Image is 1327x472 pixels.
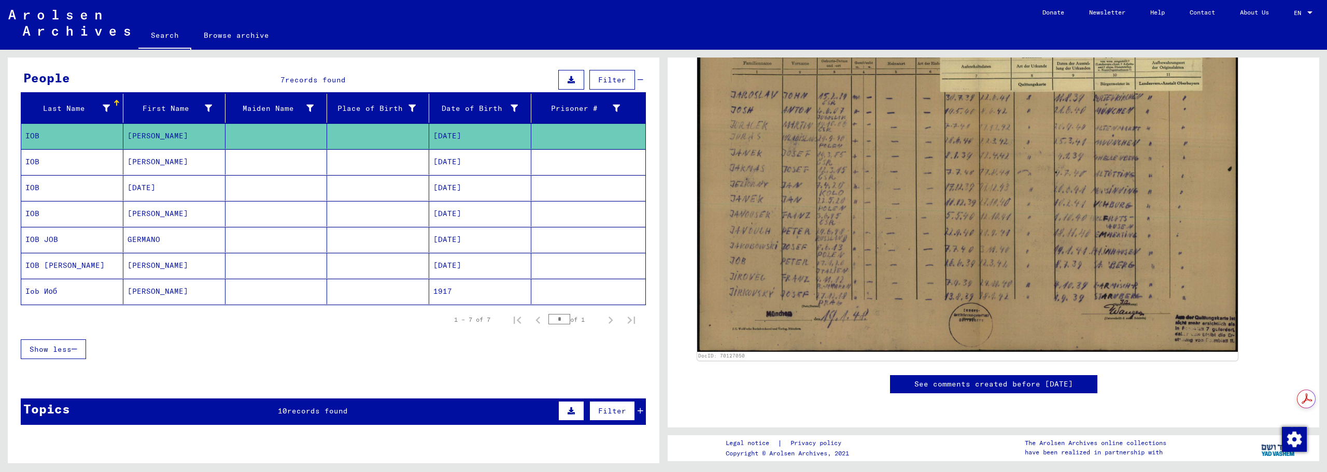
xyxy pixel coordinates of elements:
a: Browse archive [191,23,281,48]
mat-cell: IOB [21,201,123,226]
div: Topics [23,399,70,418]
img: yv_logo.png [1259,435,1298,461]
div: Date of Birth [433,103,518,114]
div: First Name [128,103,212,114]
mat-cell: [PERSON_NAME] [123,279,225,304]
div: Change consent [1281,426,1306,451]
button: Next page [600,309,621,330]
div: Last Name [25,100,123,117]
div: 1 – 7 of 7 [454,315,490,324]
div: Place of Birth [331,100,429,117]
mat-cell: [PERSON_NAME] [123,201,225,226]
div: Prisoner # [535,100,633,117]
div: | [726,438,854,449]
mat-cell: IOB [PERSON_NAME] [21,253,123,278]
mat-cell: [DATE] [429,175,531,201]
div: Date of Birth [433,100,531,117]
mat-header-cell: Last Name [21,94,123,123]
mat-header-cell: Date of Birth [429,94,531,123]
a: Legal notice [726,438,778,449]
mat-cell: IOB [21,149,123,175]
span: EN [1294,9,1305,17]
button: Last page [621,309,642,330]
p: The Arolsen Archives online collections [1025,438,1166,448]
button: Filter [589,70,635,90]
mat-cell: IOB [21,175,123,201]
mat-header-cell: Maiden Name [225,94,328,123]
button: Show less [21,339,86,359]
mat-cell: [DATE] [429,201,531,226]
mat-header-cell: First Name [123,94,225,123]
div: Prisoner # [535,103,620,114]
mat-cell: [DATE] [123,175,225,201]
p: Copyright © Arolsen Archives, 2021 [726,449,854,458]
span: 7 [280,75,285,84]
div: of 1 [548,314,600,324]
div: Maiden Name [230,103,314,114]
a: See comments created before [DATE] [914,379,1073,390]
span: records found [285,75,346,84]
mat-cell: Iob Иоб [21,279,123,304]
img: Arolsen_neg.svg [8,10,130,36]
mat-cell: [DATE] [429,253,531,278]
span: Filter [598,75,626,84]
mat-cell: [PERSON_NAME] [123,149,225,175]
div: Maiden Name [230,100,327,117]
div: Last Name [25,103,110,114]
span: 10 [278,406,287,416]
span: Filter [598,406,626,416]
mat-cell: IOB [21,123,123,149]
div: First Name [128,100,225,117]
mat-cell: [DATE] [429,123,531,149]
span: records found [287,406,348,416]
div: People [23,68,70,87]
a: Search [138,23,191,50]
button: First page [507,309,528,330]
span: Show less [30,345,72,354]
button: Previous page [528,309,548,330]
a: DocID: 70127050 [698,353,745,359]
a: Privacy policy [782,438,854,449]
mat-cell: GERMANO [123,227,225,252]
mat-cell: [PERSON_NAME] [123,123,225,149]
mat-cell: [DATE] [429,227,531,252]
p: have been realized in partnership with [1025,448,1166,457]
mat-cell: IOB JOB [21,227,123,252]
mat-header-cell: Place of Birth [327,94,429,123]
div: Place of Birth [331,103,416,114]
img: Change consent [1282,427,1307,452]
mat-header-cell: Prisoner # [531,94,645,123]
mat-cell: 1917 [429,279,531,304]
mat-cell: [DATE] [429,149,531,175]
button: Filter [589,401,635,421]
mat-cell: [PERSON_NAME] [123,253,225,278]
